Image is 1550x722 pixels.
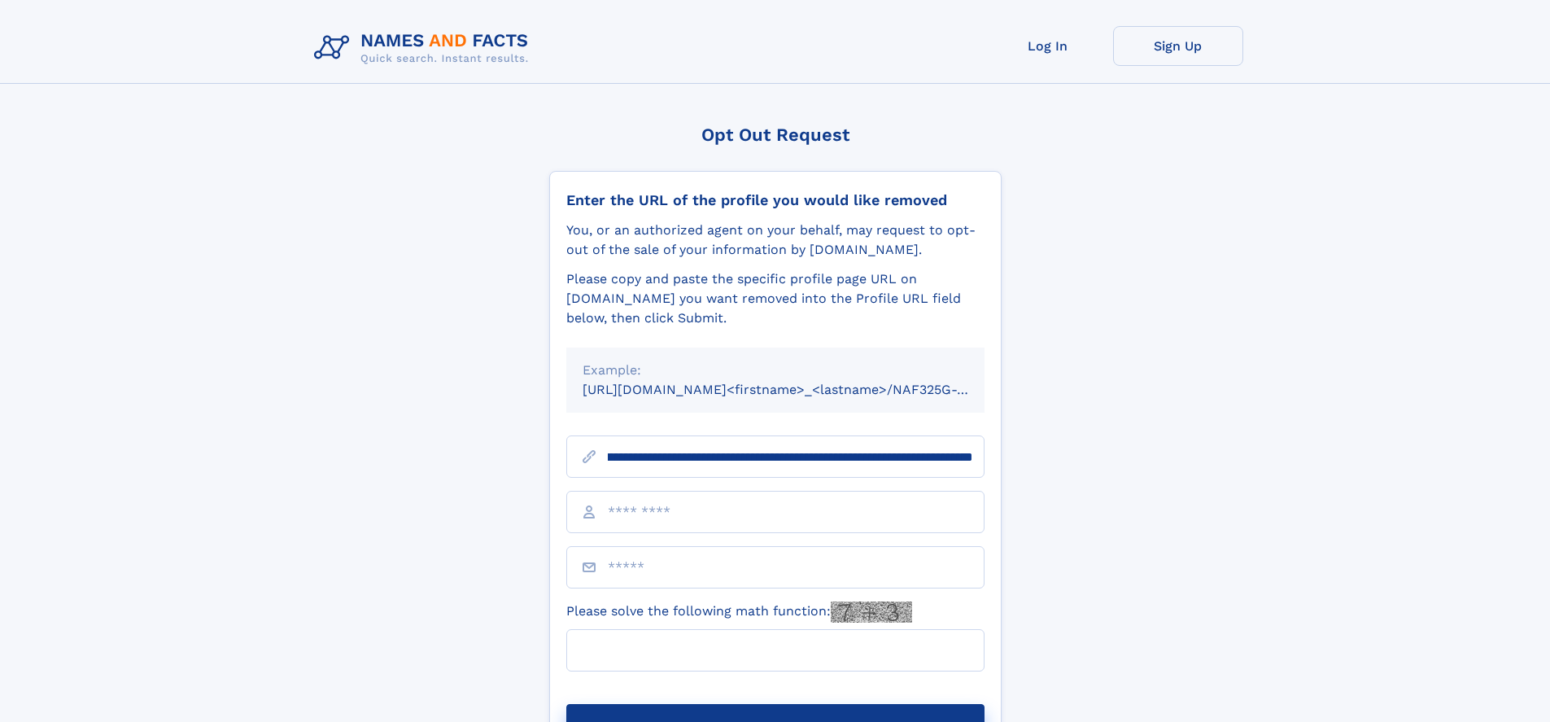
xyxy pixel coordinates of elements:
[308,26,542,70] img: Logo Names and Facts
[583,361,968,380] div: Example:
[566,269,985,328] div: Please copy and paste the specific profile page URL on [DOMAIN_NAME] you want removed into the Pr...
[983,26,1113,66] a: Log In
[566,221,985,260] div: You, or an authorized agent on your behalf, may request to opt-out of the sale of your informatio...
[583,382,1015,397] small: [URL][DOMAIN_NAME]<firstname>_<lastname>/NAF325G-xxxxxxxx
[566,191,985,209] div: Enter the URL of the profile you would like removed
[549,125,1002,145] div: Opt Out Request
[1113,26,1243,66] a: Sign Up
[566,602,912,623] label: Please solve the following math function:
